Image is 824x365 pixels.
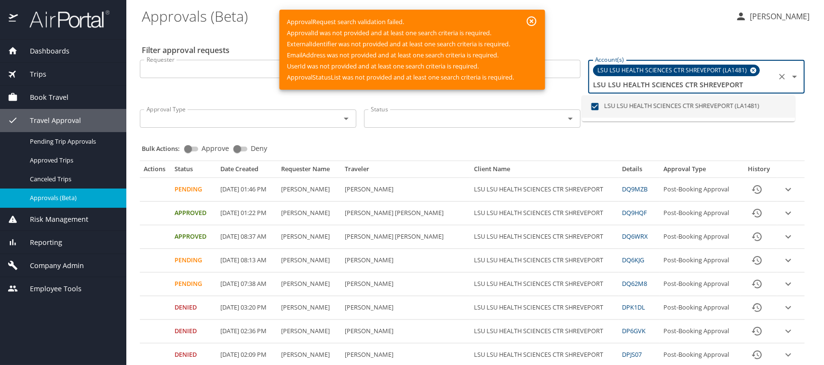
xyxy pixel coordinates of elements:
[216,296,277,320] td: [DATE] 03:20 PM
[341,178,470,202] td: [PERSON_NAME]
[341,225,470,249] td: [PERSON_NAME] [PERSON_NAME]
[142,42,230,58] h2: Filter approval requests
[216,320,277,343] td: [DATE] 02:36 PM
[594,66,753,76] span: LSU LSU HEALTH SCIENCES CTR SHREVEPORT (LA1481)
[731,8,813,25] button: [PERSON_NAME]
[18,214,88,225] span: Risk Management
[470,178,618,202] td: LSU LSU HEALTH SCIENCES CTR SHREVEPORT
[745,178,769,201] button: History
[660,320,741,343] td: Post-Booking Approval
[216,249,277,272] td: [DATE] 08:13 AM
[781,324,796,338] button: expand row
[216,225,277,249] td: [DATE] 08:37 AM
[30,156,115,165] span: Approved Trips
[277,296,341,320] td: [PERSON_NAME]
[775,70,789,83] button: Clear
[171,249,216,272] td: Pending
[660,296,741,320] td: Post-Booking Approval
[277,272,341,296] td: [PERSON_NAME]
[30,137,115,146] span: Pending Trip Approvals
[470,249,618,272] td: LSU LSU HEALTH SCIENCES CTR SHREVEPORT
[216,202,277,225] td: [DATE] 01:22 PM
[781,277,796,291] button: expand row
[660,272,741,296] td: Post-Booking Approval
[30,193,115,203] span: Approvals (Beta)
[18,237,62,248] span: Reporting
[216,178,277,202] td: [DATE] 01:46 PM
[18,284,81,294] span: Employee Tools
[216,165,277,177] th: Date Created
[622,350,642,359] a: DPJS07
[619,165,660,177] th: Details
[140,165,171,177] th: Actions
[781,206,796,220] button: expand row
[745,249,769,272] button: History
[142,144,188,153] p: Bulk Actions:
[745,320,769,343] button: History
[781,348,796,362] button: expand row
[277,320,341,343] td: [PERSON_NAME]
[781,182,796,197] button: expand row
[18,115,81,126] span: Travel Approval
[741,165,777,177] th: History
[341,165,470,177] th: Traveler
[18,92,68,103] span: Book Travel
[9,10,19,28] img: icon-airportal.png
[171,272,216,296] td: Pending
[788,70,801,83] button: Close
[582,95,795,118] li: LSU LSU HEALTH SCIENCES CTR SHREVEPORT (LA1481)
[251,145,267,152] span: Deny
[277,178,341,202] td: [PERSON_NAME]
[277,249,341,272] td: [PERSON_NAME]
[30,175,115,184] span: Canceled Trips
[18,260,84,271] span: Company Admin
[341,272,470,296] td: [PERSON_NAME]
[470,165,618,177] th: Client Name
[622,303,646,311] a: DPK1DL
[341,320,470,343] td: [PERSON_NAME]
[470,225,618,249] td: LSU LSU HEALTH SCIENCES CTR SHREVEPORT
[287,13,514,87] div: ApprovalRequest search validation failed. ApprovalId was not provided and at least one search cri...
[622,208,648,217] a: DQ9HQF
[564,112,577,125] button: Open
[660,178,741,202] td: Post-Booking Approval
[781,253,796,268] button: expand row
[171,165,216,177] th: Status
[341,296,470,320] td: [PERSON_NAME]
[277,225,341,249] td: [PERSON_NAME]
[593,65,760,76] div: LSU LSU HEALTH SCIENCES CTR SHREVEPORT (LA1481)
[19,10,109,28] img: airportal-logo.png
[171,296,216,320] td: Denied
[781,300,796,315] button: expand row
[339,112,353,125] button: Open
[470,272,618,296] td: LSU LSU HEALTH SCIENCES CTR SHREVEPORT
[622,232,648,241] a: DQ6WRX
[171,320,216,343] td: Denied
[745,296,769,319] button: History
[341,249,470,272] td: [PERSON_NAME]
[341,202,470,225] td: [PERSON_NAME] [PERSON_NAME]
[18,46,69,56] span: Dashboards
[747,11,810,22] p: [PERSON_NAME]
[470,202,618,225] td: LSU LSU HEALTH SCIENCES CTR SHREVEPORT
[216,272,277,296] td: [DATE] 07:38 AM
[622,326,646,335] a: DP6GVK
[660,165,741,177] th: Approval Type
[745,225,769,248] button: History
[171,202,216,225] td: Approved
[781,230,796,244] button: expand row
[171,178,216,202] td: Pending
[18,69,46,80] span: Trips
[622,256,645,264] a: DQ6KJG
[622,185,648,193] a: DQ9MZB
[745,202,769,225] button: History
[277,202,341,225] td: [PERSON_NAME]
[277,165,341,177] th: Requester Name
[202,145,229,152] span: Approve
[660,202,741,225] td: Post-Booking Approval
[660,249,741,272] td: Post-Booking Approval
[470,320,618,343] td: LSU LSU HEALTH SCIENCES CTR SHREVEPORT
[622,279,648,288] a: DQ62M8
[142,1,728,31] h1: Approvals (Beta)
[470,296,618,320] td: LSU LSU HEALTH SCIENCES CTR SHREVEPORT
